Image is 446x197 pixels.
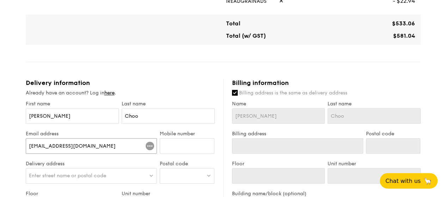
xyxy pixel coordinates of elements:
[26,161,157,167] label: Delivery address
[26,191,119,197] label: Floor
[232,79,289,87] span: Billing information
[104,90,115,96] a: here
[26,79,90,87] span: Delivery information
[226,20,240,27] span: Total
[232,131,363,137] label: Billing address
[146,142,154,150] img: icon-loading.f313cae8.svg
[29,173,106,179] span: Enter street name or postal code
[26,90,215,97] div: Already have an account? Log in .
[226,32,266,39] span: Total (w/ GST)
[26,101,119,107] label: First name
[366,131,421,137] label: Postal code
[122,101,215,107] label: Last name
[328,161,421,167] label: Unit number
[385,178,421,184] span: Chat with us
[232,101,325,107] label: Name
[232,161,325,167] label: Floor
[239,90,347,96] span: Billing address is the same as delivery address
[232,191,421,197] label: Building name/block (optional)
[160,161,214,167] label: Postal code
[392,20,415,27] span: $533.06
[122,191,215,197] label: Unit number
[393,32,415,39] span: $581.04
[328,101,421,107] label: Last name
[149,173,154,178] img: icon-dropdown.fa26e9f9.svg
[232,90,238,96] input: Billing address is the same as delivery address
[380,173,438,189] button: Chat with us🦙
[206,173,211,178] img: icon-dropdown.fa26e9f9.svg
[26,131,157,137] label: Email address
[423,177,432,185] span: 🦙
[160,131,214,137] label: Mobile number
